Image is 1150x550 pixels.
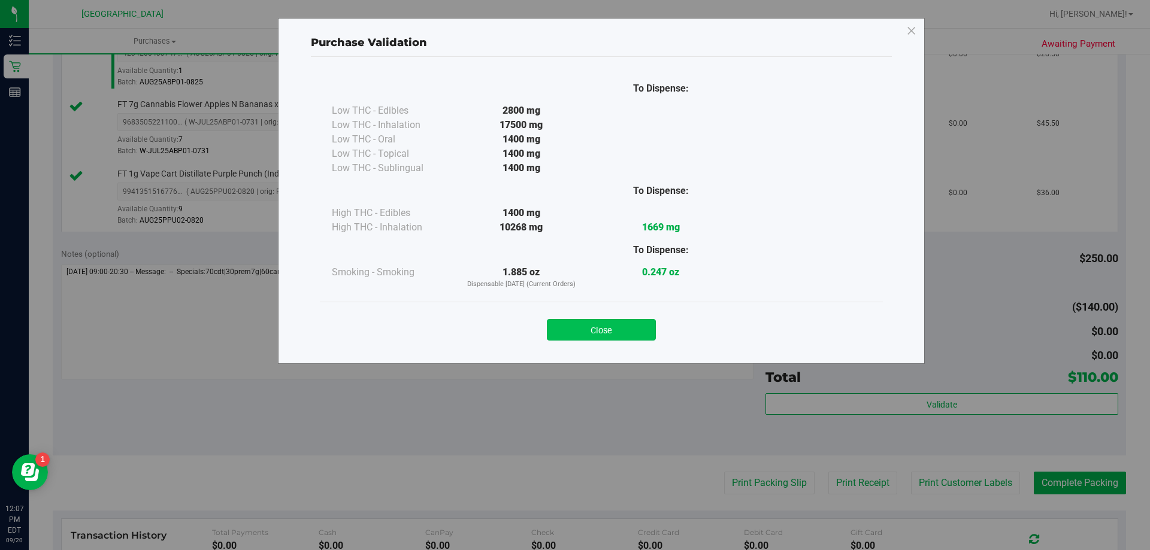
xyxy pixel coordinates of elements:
div: High THC - Edibles [332,206,452,220]
div: 1400 mg [452,147,591,161]
div: Low THC - Topical [332,147,452,161]
div: 10268 mg [452,220,591,235]
div: Low THC - Oral [332,132,452,147]
div: 2800 mg [452,104,591,118]
div: 1400 mg [452,206,591,220]
div: Low THC - Edibles [332,104,452,118]
div: 1.885 oz [452,265,591,290]
div: 1400 mg [452,161,591,175]
div: High THC - Inhalation [332,220,452,235]
div: Low THC - Sublingual [332,161,452,175]
div: Low THC - Inhalation [332,118,452,132]
div: 17500 mg [452,118,591,132]
strong: 1669 mg [642,221,680,233]
div: 1400 mg [452,132,591,147]
iframe: Resource center [12,454,48,490]
span: Purchase Validation [311,36,427,49]
div: To Dispense: [591,81,731,96]
div: Smoking - Smoking [332,265,452,279]
strong: 0.247 oz [642,266,679,278]
p: Dispensable [DATE] (Current Orders) [452,279,591,290]
button: Close [547,319,656,341]
iframe: Resource center unread badge [35,452,50,467]
div: To Dispense: [591,243,731,257]
div: To Dispense: [591,184,731,198]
